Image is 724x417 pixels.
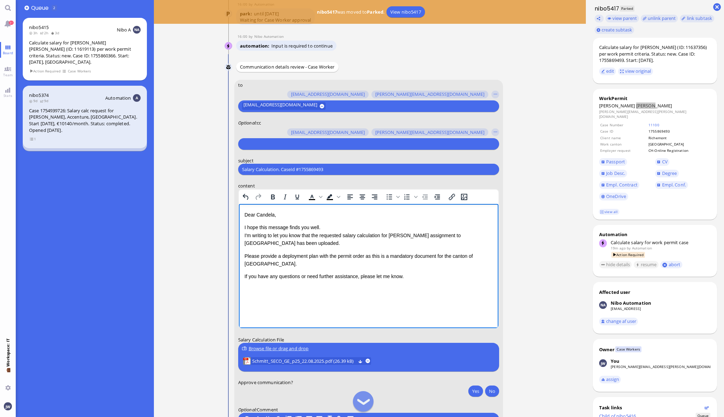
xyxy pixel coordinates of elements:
button: abort [660,261,682,268]
span: Empl. Conf. [662,182,686,188]
span: Salary Calculation File [238,337,284,343]
button: Add [24,6,29,10]
div: Nibo Automation [611,300,651,306]
button: Bold [267,192,278,202]
button: change af user [599,318,638,325]
button: Yes [468,386,483,397]
span: Board [1,50,15,55]
span: by [627,246,631,250]
div: Communication details review - Case Worker [236,62,339,72]
span: [EMAIL_ADDRESS][DOMAIN_NAME] [291,92,365,97]
span: 💼 Workspace: IT [5,367,10,382]
button: Redo [252,192,264,202]
span: 9d [40,98,51,103]
div: Background color Black [324,192,341,202]
span: Approve communication? [238,379,293,386]
button: Italic [279,192,291,202]
a: View Schmitt_SECO_GE_p25_22.08.2025.pdf [252,357,355,365]
button: Align right [368,192,380,202]
span: Case Workers [68,68,91,74]
a: CV [655,158,670,166]
a: view all [599,209,619,215]
img: Nibo Automation [225,42,233,50]
div: WorkPermit [599,95,711,101]
span: Passport [606,158,625,165]
button: assign [599,376,621,383]
div: Owner [599,346,615,353]
img: Schmitt_SECO_GE_p25_22.08.2025.pdf [243,357,250,365]
button: [PERSON_NAME][EMAIL_ADDRESS][DOMAIN_NAME] [371,128,488,136]
img: Nibo Automation [599,301,607,309]
span: Optional [238,120,256,126]
span: nibo5415 [29,24,49,30]
span: 31 [9,21,14,25]
button: Increase indent [431,192,443,202]
span: Queue [31,4,51,12]
div: Calculate salary for [PERSON_NAME] [PERSON_NAME] (ID: 11619113) per work permit criteria. Status:... [29,40,141,65]
span: automation [240,43,271,49]
span: to [238,82,243,88]
div: Case 1754939726: Salary calc request for [PERSON_NAME], Accenture, [GEOGRAPHIC_DATA]. Start [DATE... [29,107,141,133]
span: link subtask [687,15,712,21]
div: Affected user [599,289,631,295]
span: Case Workers [615,346,641,352]
a: OneDrive [599,193,628,200]
span: [EMAIL_ADDRESS][DOMAIN_NAME] [243,102,317,110]
img: You [599,359,607,367]
button: create subtask [595,26,634,34]
td: Case Number [600,122,647,128]
a: 11100 [648,122,659,127]
td: [GEOGRAPHIC_DATA] [648,141,710,147]
a: View nibo5417 [386,6,425,17]
span: [PERSON_NAME] [599,103,635,109]
span: Parked [620,6,635,12]
a: Passport [599,158,627,166]
img: You [4,402,12,410]
lob-view: Schmitt_SECO_GE_p25_22.08.2025.pdf (26.39 kB) [243,357,371,365]
button: Insert/edit link [446,192,457,202]
button: view parent [605,15,639,22]
a: Empl. Conf. [655,181,688,189]
button: Download Schmitt_SECO_GE_p25_22.08.2025.pdf [358,359,363,363]
span: 2h [40,30,51,35]
iframe: Rich Text Area [239,204,498,328]
span: Comment [257,407,278,413]
em: : [238,407,257,413]
a: nibo5374 [29,92,49,98]
span: 19m ago [611,246,626,250]
span: automation@nibo.ai [254,34,284,39]
span: [PERSON_NAME][EMAIL_ADDRESS][DOMAIN_NAME] [375,130,484,135]
div: Task links [599,404,702,411]
button: Align left [344,192,356,202]
span: automation@bluelakelegal.com [632,246,652,250]
span: was moved to . [315,9,386,15]
span: CV [662,158,668,165]
div: Browse file or drag and drop [242,345,495,352]
span: Stats [2,93,14,98]
button: remove [365,359,370,363]
span: Automation [105,95,131,101]
span: Input is required to continue [271,43,333,49]
td: Client name [600,135,647,141]
button: [EMAIL_ADDRESS][DOMAIN_NAME] [287,91,369,98]
span: Action Required [29,68,61,74]
td: Employer request [600,148,647,153]
div: Automation [599,231,711,238]
td: Case ID [600,128,647,134]
span: 3h [29,30,40,35]
td: Richemont [648,135,710,141]
task-group-action-menu: link subtask [680,15,714,22]
span: view 1 items [29,136,36,142]
button: [EMAIL_ADDRESS][DOMAIN_NAME] [242,102,326,110]
span: [PERSON_NAME][EMAIL_ADDRESS][DOMAIN_NAME] [375,92,484,97]
img: NA [133,26,141,34]
span: 3d [51,30,62,35]
b: Parked [367,9,383,15]
span: Degree [662,170,677,176]
span: subject [238,157,254,164]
